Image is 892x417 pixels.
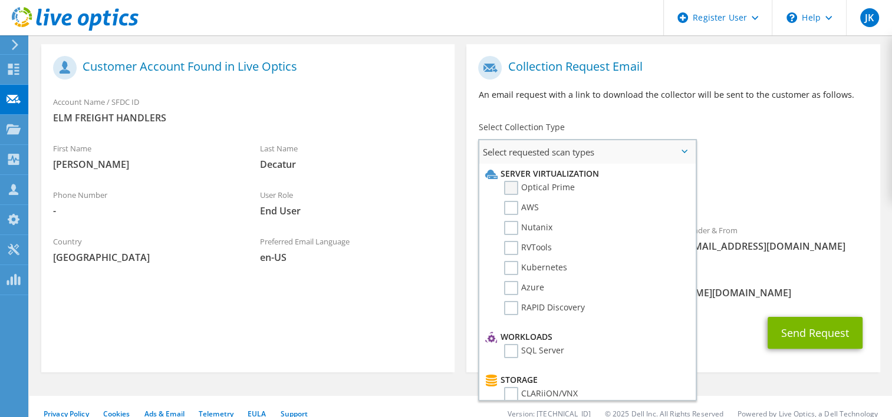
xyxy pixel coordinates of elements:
span: Select requested scan types [479,140,694,164]
span: Decatur [260,158,443,171]
label: Optical Prime [504,181,575,195]
li: Workloads [482,330,689,344]
div: First Name [41,136,248,177]
label: AWS [504,201,539,215]
span: End User [260,204,443,217]
label: Select Collection Type [478,121,564,133]
label: Azure [504,281,544,295]
div: Sender & From [673,218,880,259]
span: [GEOGRAPHIC_DATA] [53,251,236,264]
div: CC & Reply To [466,264,880,305]
label: CLARiiON/VNX [504,387,578,401]
div: Preferred Email Language [248,229,455,270]
div: Phone Number [41,183,248,223]
span: - [53,204,236,217]
h1: Customer Account Found in Live Optics [53,56,437,80]
div: Last Name [248,136,455,177]
span: ELM FREIGHT HANDLERS [53,111,443,124]
span: en-US [260,251,443,264]
label: SQL Server [504,344,564,358]
button: Send Request [768,317,863,349]
p: An email request with a link to download the collector will be sent to the customer as follows. [478,88,868,101]
label: RAPID Discovery [504,301,585,315]
svg: \n [786,12,797,23]
h1: Collection Request Email [478,56,862,80]
div: User Role [248,183,455,223]
span: JK [860,8,879,27]
div: Country [41,229,248,270]
li: Storage [482,373,689,387]
label: Nutanix [504,221,552,235]
span: [EMAIL_ADDRESS][DOMAIN_NAME] [685,240,868,253]
label: RVTools [504,241,552,255]
label: Kubernetes [504,261,567,275]
li: Server Virtualization [482,167,689,181]
div: To [466,218,673,259]
div: Account Name / SFDC ID [41,90,455,130]
span: [PERSON_NAME] [53,158,236,171]
div: Requested Collections [466,168,880,212]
